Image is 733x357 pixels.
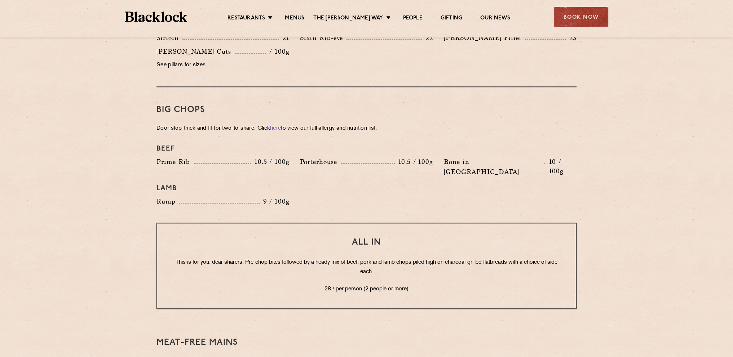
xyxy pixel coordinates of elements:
[422,33,433,43] p: 22
[156,338,577,347] h3: Meat-Free mains
[156,157,194,167] p: Prime Rib
[156,196,179,206] p: Rump
[554,7,608,27] div: Book Now
[156,144,577,153] h4: Beef
[285,15,304,23] a: Menus
[545,157,577,176] p: 10 / 100g
[403,15,423,23] a: People
[125,12,187,22] img: BL_Textured_Logo-footer-cropped.svg
[156,33,182,43] p: Sirloin
[260,197,290,206] p: 9 / 100g
[156,124,577,134] p: Door-stop-thick and fit for two-to-share. Click to view our full allergy and nutrition list.
[279,33,290,43] p: 21
[172,285,561,294] p: 28 / per person (2 people or more)
[444,157,545,177] p: Bone in [GEOGRAPHIC_DATA]
[300,157,341,167] p: Porterhouse
[270,126,281,131] a: here
[156,60,289,70] p: See pillars for sizes
[444,33,525,43] p: [PERSON_NAME] Fillet
[300,33,346,43] p: Sixth Rib-eye
[251,157,289,166] p: 10.5 / 100g
[172,238,561,247] h3: All In
[266,47,289,56] p: / 100g
[395,157,433,166] p: 10.5 / 100g
[228,15,265,23] a: Restaurants
[480,15,510,23] a: Our News
[566,33,577,43] p: 23
[441,15,462,23] a: Gifting
[313,15,383,23] a: The [PERSON_NAME] Way
[156,105,577,115] h3: Big Chops
[156,46,235,57] p: [PERSON_NAME] Cuts
[172,258,561,277] p: This is for you, dear sharers. Pre-chop bites followed by a heady mix of beef, pork and lamb chop...
[156,184,577,193] h4: Lamb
